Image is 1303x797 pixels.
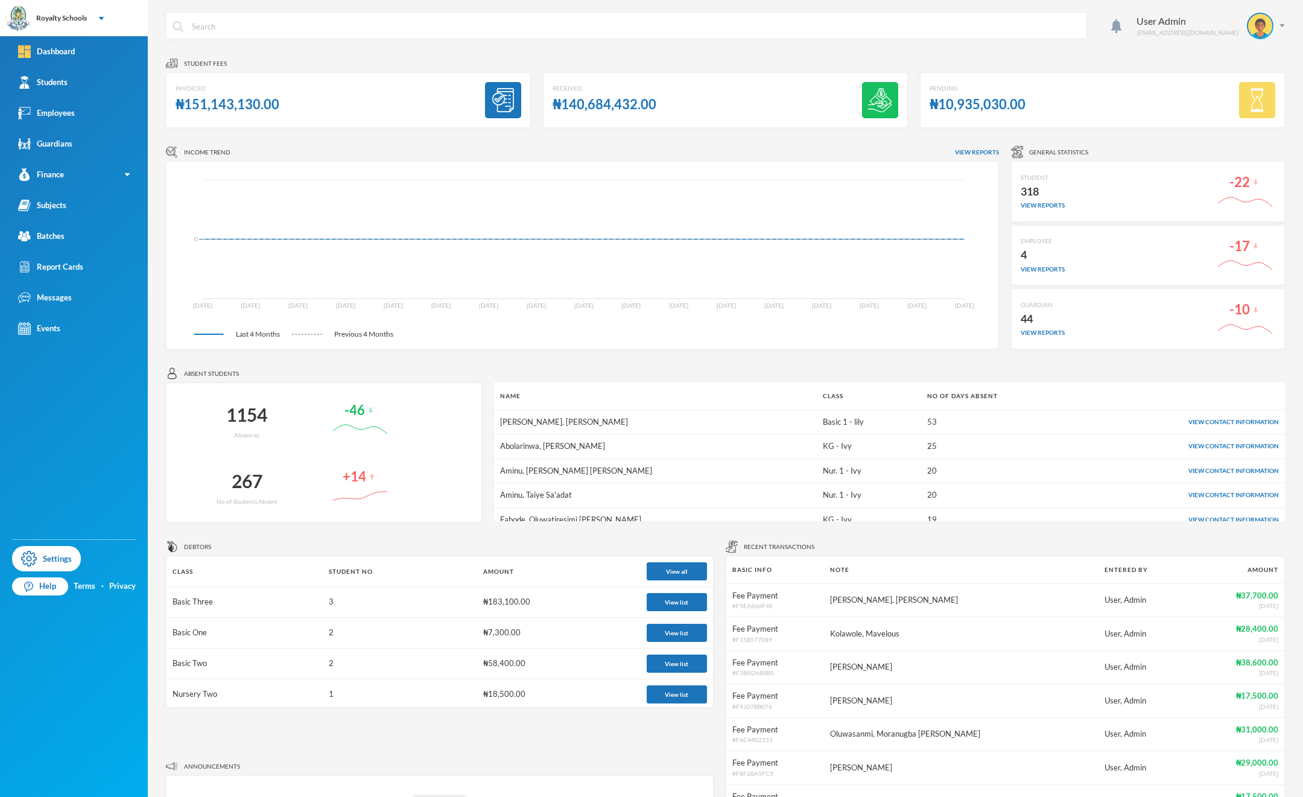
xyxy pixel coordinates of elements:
th: Class [817,383,921,410]
div: [DATE] [1199,668,1278,678]
div: View Contact Information [1089,491,1279,500]
div: # F15B577089 [732,635,818,644]
th: Student No [323,556,477,587]
span: Student fees [184,59,227,68]
div: Batches [18,230,65,243]
th: Class [166,556,323,587]
div: -22 [1229,171,1250,194]
td: 1 [323,679,477,710]
td: User, Admin [1099,583,1193,617]
div: Messages [18,291,72,304]
div: view reports [1021,265,1065,274]
tspan: [DATE] [764,302,784,309]
td: User, Admin [1099,684,1193,718]
button: View list [647,593,707,611]
td: ₦7,300.00 [477,618,640,649]
a: Terms [74,580,95,592]
span: Income Trend [184,148,230,157]
td: Abolarinwa, [PERSON_NAME] [494,434,817,459]
tspan: [DATE] [574,302,594,309]
td: User, Admin [1099,617,1193,651]
div: 4 [1021,246,1065,265]
td: ₦183,100.00 [477,587,640,618]
img: search [173,21,183,32]
button: View all [647,562,707,580]
div: [DATE] [1199,602,1278,611]
span: Recent Transactions [744,542,814,551]
td: 19 [921,507,1083,532]
tspan: [DATE] [717,302,736,309]
tspan: [DATE] [431,302,451,309]
div: ₦151,143,130.00 [176,93,279,116]
div: EMPLOYEE [1021,237,1065,246]
td: Basic 1 - lily [817,410,921,434]
div: # F6C4402151 [732,735,818,745]
div: # F9307BB076 [732,702,818,711]
td: 25 [921,434,1083,459]
td: 3 [323,587,477,618]
td: Basic Three [166,587,323,618]
img: logo [7,7,31,31]
div: Absences [234,431,259,440]
div: Fee Payment [732,757,818,769]
tspan: [DATE] [288,302,308,309]
div: View Contact Information [1089,442,1279,451]
div: view reports [1021,328,1065,337]
tspan: [DATE] [193,302,212,309]
img: STUDENT [1248,14,1272,38]
div: -46 [344,399,365,422]
span: View reports [955,148,999,157]
a: Invoiced₦151,143,130.00 [166,72,531,128]
a: Pending₦10,935,030.00 [920,72,1285,128]
tspan: [DATE] [384,302,403,309]
th: Note [824,556,1099,583]
div: 44 [1021,310,1065,329]
strong: ₦38,600.00 [1236,658,1278,667]
div: Fee Payment [732,590,818,602]
td: User, Admin [1099,717,1193,751]
td: Basic One [166,618,323,649]
tspan: [DATE] [527,302,546,309]
div: Royalty Schools [36,13,87,24]
td: 20 [921,483,1083,508]
span: Debtors [184,542,211,551]
span: Announcements [184,762,240,771]
a: Settings [12,546,81,571]
input: Search [191,13,1080,40]
div: [EMAIL_ADDRESS][DOMAIN_NAME] [1137,28,1238,37]
th: No of days absent [921,383,1083,410]
div: Students [18,76,68,89]
div: User Admin [1137,14,1238,28]
div: [DATE] [1199,635,1278,644]
td: 2 [323,649,477,679]
div: Events [18,322,60,335]
div: View Contact Information [1089,515,1279,524]
th: Amount [477,556,640,587]
tspan: [DATE] [860,302,879,309]
div: # F5EA866F4E [732,602,818,611]
td: Nur. 1 - Ivy [817,459,921,483]
div: +14 [343,465,366,489]
strong: ₦31,000.00 [1236,725,1278,734]
div: STUDENT [1021,173,1065,182]
div: view reports [1021,201,1065,210]
td: [PERSON_NAME], [PERSON_NAME] [494,410,817,434]
td: Fabode, Oluwatiresimi [PERSON_NAME] [494,507,817,532]
td: 2 [323,618,477,649]
td: [PERSON_NAME] [824,684,1099,718]
div: Report Cards [18,261,83,273]
div: # F8F28A5FC5 [732,769,818,778]
div: Fee Payment [732,623,818,635]
tspan: 0 [194,235,198,243]
th: Amount [1193,556,1284,583]
td: [PERSON_NAME] [824,751,1099,785]
div: -17 [1229,235,1250,258]
strong: ₦17,500.00 [1236,691,1278,700]
td: Aminu, [PERSON_NAME] [PERSON_NAME] [494,459,817,483]
div: 267 [232,465,262,497]
th: Entered By [1099,556,1193,583]
tspan: [DATE] [907,302,927,309]
div: 318 [1021,182,1065,202]
button: View list [647,624,707,642]
div: No of Students Absent [217,497,277,506]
